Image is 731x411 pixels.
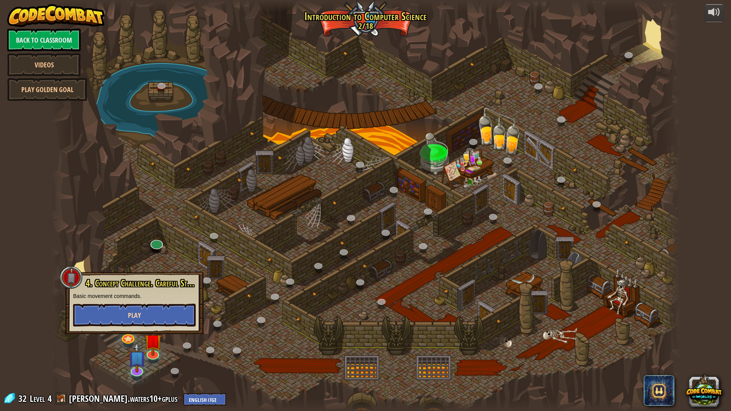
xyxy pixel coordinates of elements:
a: Play Golden Goal [7,78,87,101]
a: Back to Classroom [7,29,81,51]
img: level-banner-unstarted.png [144,326,162,356]
button: Play [73,304,196,327]
img: level-banner-unstarted-subscriber.png [128,342,146,373]
img: CodeCombat - Learn how to code by playing a game [7,4,105,27]
span: 4. Concept Challenge. Careful Steps [86,277,195,290]
span: Level [30,392,45,405]
span: 4 [48,392,52,405]
span: 32 [18,392,29,405]
a: Videos [7,53,81,76]
span: Play [128,311,141,320]
a: [PERSON_NAME].waters10+gplus [69,392,180,405]
p: Basic movement commands. [73,292,196,300]
button: Adjust volume [705,4,724,22]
